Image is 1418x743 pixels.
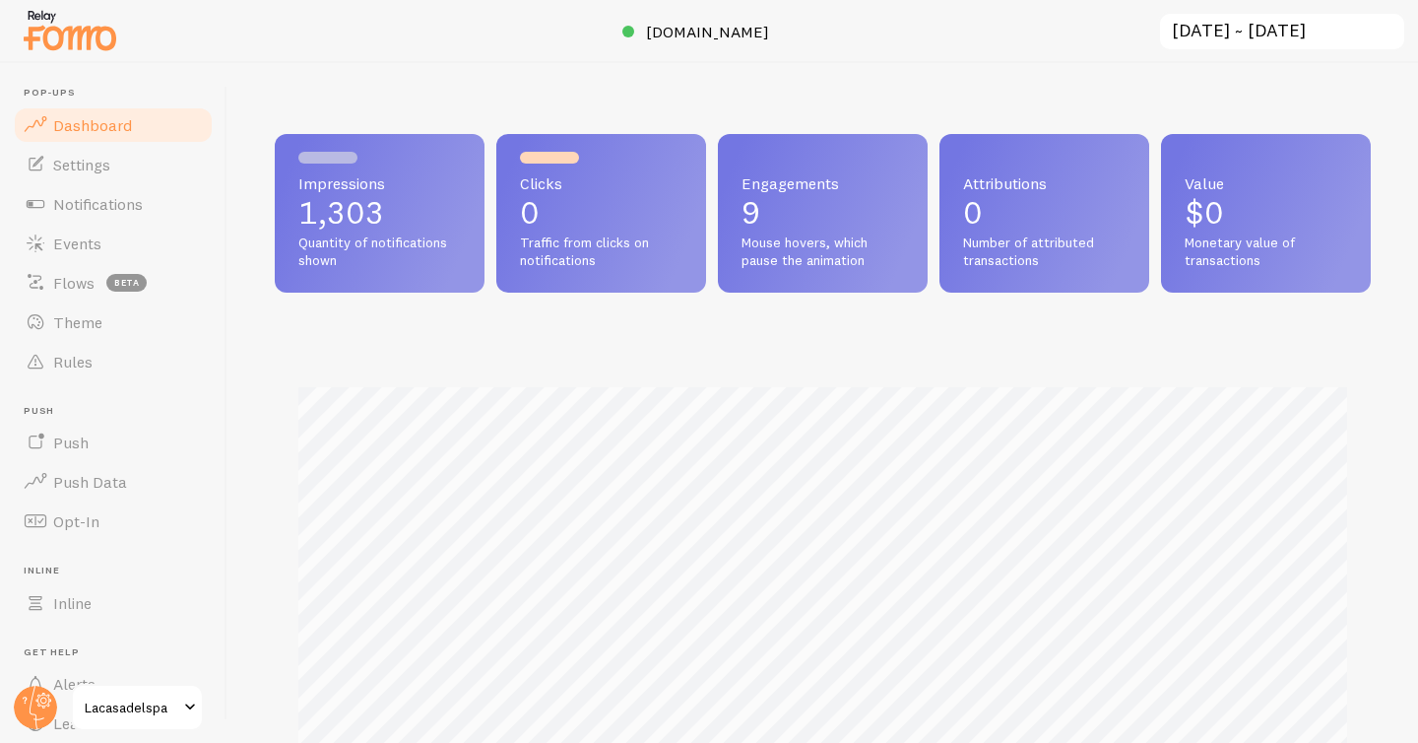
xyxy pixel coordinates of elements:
[520,197,682,229] p: 0
[71,684,204,731] a: Lacasadelspa
[12,105,215,145] a: Dashboard
[12,263,215,303] a: Flows beta
[53,234,101,253] span: Events
[12,583,215,623] a: Inline
[12,664,215,704] a: Alerts
[1185,235,1347,269] span: Monetary value of transactions
[1185,193,1224,232] span: $0
[53,674,96,694] span: Alerts
[21,5,119,55] img: fomo-relay-logo-orange.svg
[24,565,215,577] span: Inline
[53,352,93,371] span: Rules
[520,235,682,269] span: Traffic from clicks on notifications
[741,235,904,269] span: Mouse hovers, which pause the animation
[53,312,102,332] span: Theme
[53,593,92,613] span: Inline
[85,696,178,719] span: Lacasadelspa
[12,145,215,184] a: Settings
[12,184,215,224] a: Notifications
[963,175,1126,191] span: Attributions
[298,175,461,191] span: Impressions
[53,115,132,135] span: Dashboard
[53,194,143,214] span: Notifications
[53,433,89,452] span: Push
[298,235,461,269] span: Quantity of notifications shown
[12,462,215,502] a: Push Data
[963,235,1126,269] span: Number of attributed transactions
[24,87,215,100] span: Pop-ups
[12,224,215,263] a: Events
[741,197,904,229] p: 9
[741,175,904,191] span: Engagements
[24,405,215,418] span: Push
[12,423,215,462] a: Push
[12,303,215,342] a: Theme
[53,273,95,293] span: Flows
[963,197,1126,229] p: 0
[12,342,215,381] a: Rules
[53,511,99,531] span: Opt-In
[24,646,215,659] span: Get Help
[1185,175,1347,191] span: Value
[53,472,127,492] span: Push Data
[53,155,110,174] span: Settings
[12,502,215,541] a: Opt-In
[298,197,461,229] p: 1,303
[106,274,147,292] span: beta
[520,175,682,191] span: Clicks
